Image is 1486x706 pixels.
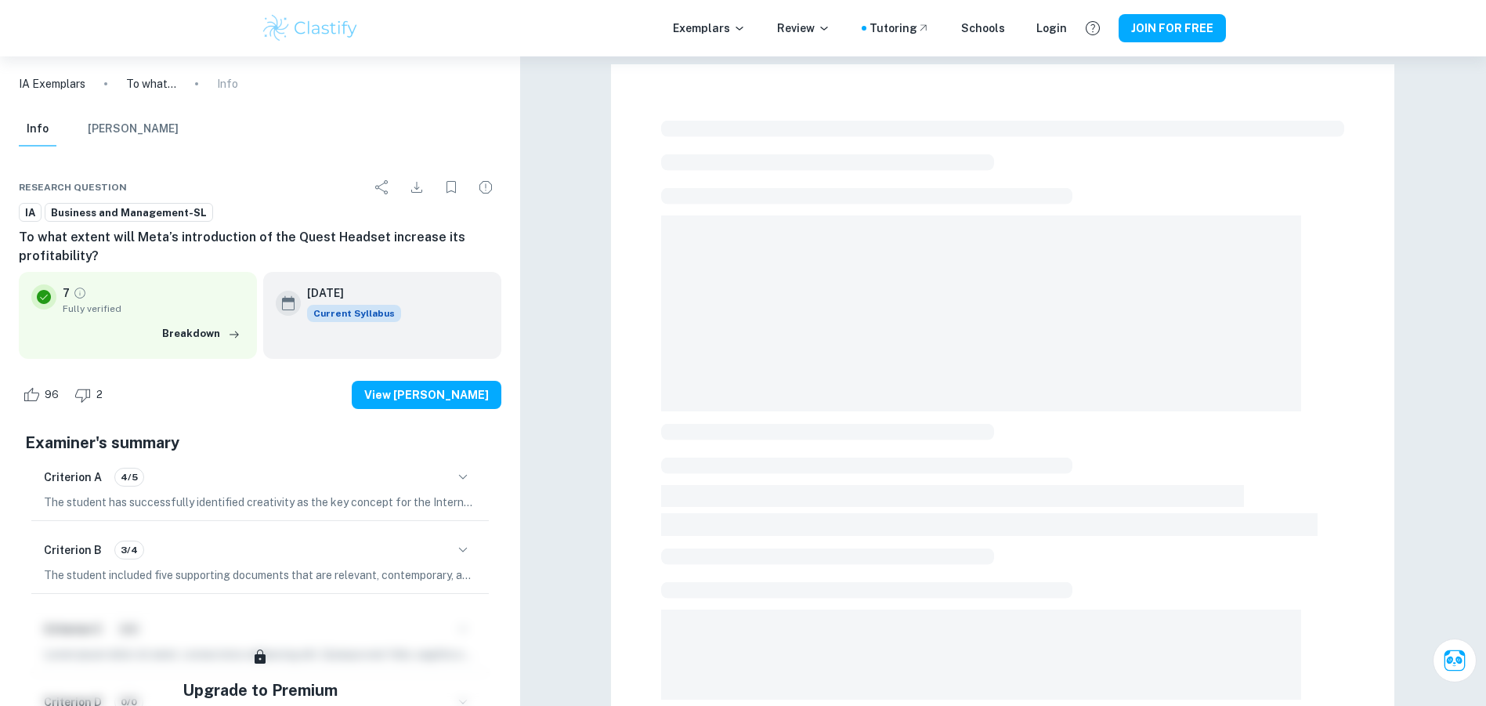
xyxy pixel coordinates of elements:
[1119,14,1226,42] button: JOIN FOR FREE
[961,20,1005,37] a: Schools
[436,172,467,203] div: Bookmark
[367,172,398,203] div: Share
[1079,15,1106,42] button: Help and Feedback
[63,302,244,316] span: Fully verified
[44,494,476,511] p: The student has successfully identified creativity as the key concept for the Internal Assessment...
[63,284,70,302] p: 7
[115,470,143,484] span: 4/5
[19,112,56,147] button: Info
[19,382,67,407] div: Like
[183,679,338,702] h5: Upgrade to Premium
[158,322,244,346] button: Breakdown
[401,172,432,203] div: Download
[261,13,360,44] img: Clastify logo
[19,180,127,194] span: Research question
[217,75,238,92] p: Info
[777,20,830,37] p: Review
[115,543,143,557] span: 3/4
[88,387,111,403] span: 2
[73,286,87,300] a: Grade fully verified
[88,112,179,147] button: [PERSON_NAME]
[19,203,42,223] a: IA
[45,205,212,221] span: Business and Management-SL
[44,567,476,584] p: The student included five supporting documents that are relevant, contemporary, and clearly label...
[126,75,176,92] p: To what extent will Meta’s introduction of the Quest Headset increase its profitability?
[19,75,85,92] a: IA Exemplars
[470,172,501,203] div: Report issue
[44,469,102,486] h6: Criterion A
[307,305,401,322] div: This exemplar is based on the current syllabus. Feel free to refer to it for inspiration/ideas wh...
[307,305,401,322] span: Current Syllabus
[1036,20,1067,37] a: Login
[25,431,495,454] h5: Examiner's summary
[352,381,501,409] button: View [PERSON_NAME]
[870,20,930,37] a: Tutoring
[1433,639,1477,682] button: Ask Clai
[19,228,501,266] h6: To what extent will Meta’s introduction of the Quest Headset increase its profitability?
[45,203,213,223] a: Business and Management-SL
[673,20,746,37] p: Exemplars
[307,284,389,302] h6: [DATE]
[36,387,67,403] span: 96
[71,382,111,407] div: Dislike
[20,205,41,221] span: IA
[44,541,102,559] h6: Criterion B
